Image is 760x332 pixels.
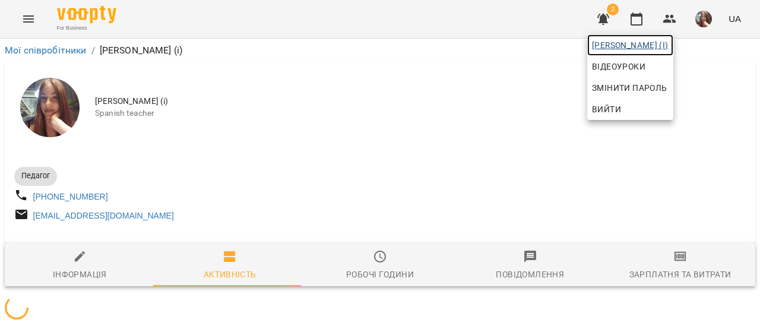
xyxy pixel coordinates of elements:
a: [PERSON_NAME] (і) [587,34,673,56]
a: Відеоуроки [587,56,650,77]
span: Відеоуроки [592,59,645,74]
span: Вийти [592,102,621,116]
button: Вийти [587,99,673,120]
span: [PERSON_NAME] (і) [592,38,669,52]
a: Змінити пароль [587,77,673,99]
span: Змінити пароль [592,81,669,95]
